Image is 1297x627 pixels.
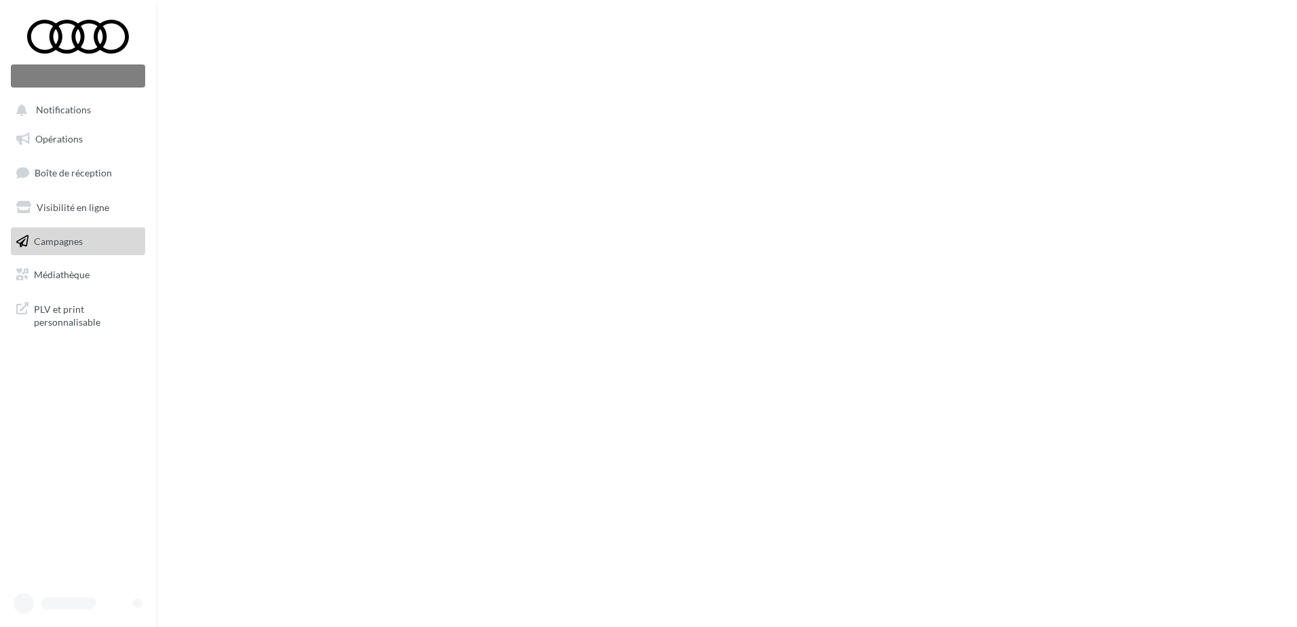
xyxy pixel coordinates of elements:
a: Médiathèque [8,261,148,289]
span: Médiathèque [34,269,90,280]
a: Campagnes [8,227,148,256]
span: PLV et print personnalisable [34,300,140,329]
span: Boîte de réception [35,167,112,178]
a: Visibilité en ligne [8,193,148,222]
span: Opérations [35,133,83,145]
span: Visibilité en ligne [37,202,109,213]
a: Boîte de réception [8,158,148,187]
div: Nouvelle campagne [11,64,145,88]
a: PLV et print personnalisable [8,294,148,335]
span: Campagnes [34,235,83,246]
a: Opérations [8,125,148,153]
span: Notifications [36,104,91,116]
